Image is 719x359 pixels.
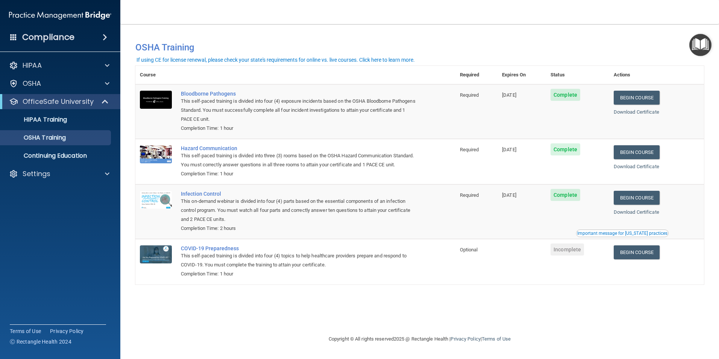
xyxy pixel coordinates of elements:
[10,338,71,345] span: Ⓒ Rectangle Health 2024
[5,152,108,160] p: Continuing Education
[181,224,418,233] div: Completion Time: 2 hours
[181,145,418,151] a: Hazard Communication
[282,327,557,351] div: Copyright © All rights reserved 2025 @ Rectangle Health | |
[181,251,418,269] div: This self-paced training is divided into four (4) topics to help healthcare providers prepare and...
[181,124,418,133] div: Completion Time: 1 hour
[614,91,660,105] a: Begin Course
[9,61,109,70] a: HIPAA
[460,92,479,98] span: Required
[482,336,511,342] a: Terms of Use
[502,92,516,98] span: [DATE]
[614,145,660,159] a: Begin Course
[9,169,109,178] a: Settings
[614,164,659,169] a: Download Certificate
[502,192,516,198] span: [DATE]
[135,66,176,84] th: Course
[50,327,84,335] a: Privacy Policy
[135,56,416,64] button: If using CE for license renewal, please check your state's requirements for online vs. live cours...
[5,134,66,141] p: OSHA Training
[576,230,669,237] button: Read this if you are a dental practitioner in the state of CA
[460,247,478,253] span: Optional
[614,209,659,215] a: Download Certificate
[460,192,479,198] span: Required
[23,79,41,88] p: OSHA
[9,79,109,88] a: OSHA
[460,147,479,152] span: Required
[589,306,710,336] iframe: Drift Widget Chat Controller
[614,191,660,205] a: Begin Course
[181,169,418,178] div: Completion Time: 1 hour
[551,243,584,256] span: Incomplete
[614,109,659,115] a: Download Certificate
[614,245,660,259] a: Begin Course
[23,61,42,70] p: HIPAA
[181,191,418,197] a: Infection Control
[498,66,546,84] th: Expires On
[577,231,667,236] div: Important message for [US_STATE] practices
[181,151,418,169] div: This self-paced training is divided into three (3) rooms based on the OSHA Hazard Communication S...
[181,197,418,224] div: This on-demand webinar is divided into four (4) parts based on the essential components of an inf...
[455,66,498,84] th: Required
[5,116,67,123] p: HIPAA Training
[451,336,480,342] a: Privacy Policy
[181,97,418,124] div: This self-paced training is divided into four (4) exposure incidents based on the OSHA Bloodborne...
[137,57,415,62] div: If using CE for license renewal, please check your state's requirements for online vs. live cours...
[10,327,41,335] a: Terms of Use
[551,143,580,155] span: Complete
[551,189,580,201] span: Complete
[9,8,111,23] img: PMB logo
[181,91,418,97] a: Bloodborne Pathogens
[23,97,94,106] p: OfficeSafe University
[609,66,704,84] th: Actions
[22,32,74,43] h4: Compliance
[689,34,711,56] button: Open Resource Center
[23,169,50,178] p: Settings
[502,147,516,152] span: [DATE]
[181,269,418,278] div: Completion Time: 1 hour
[9,97,109,106] a: OfficeSafe University
[181,245,418,251] a: COVID-19 Preparedness
[546,66,609,84] th: Status
[551,89,580,101] span: Complete
[135,42,704,53] h4: OSHA Training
